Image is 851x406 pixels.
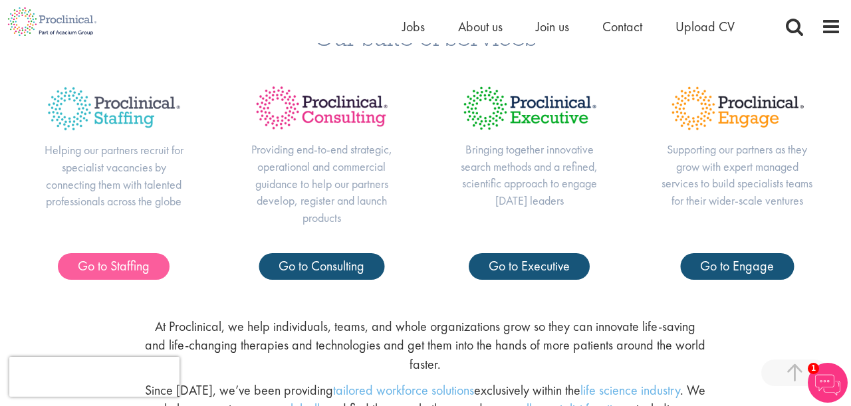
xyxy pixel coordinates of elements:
[37,76,191,142] img: Proclinical Title
[489,257,570,274] span: Go to Executive
[660,76,815,141] img: Proclinical Title
[700,257,774,274] span: Go to Engage
[660,141,815,209] p: Supporting our partners as they grow with expert managed services to build specialists teams for ...
[580,381,680,399] a: life science industry
[333,381,474,399] a: tailored workforce solutions
[10,25,841,49] h3: Our suite of services
[536,18,569,35] a: Join us
[279,257,364,274] span: Go to Consulting
[808,363,848,403] img: Chatbot
[37,142,191,210] p: Helping our partners recruit for specialist vacancies by connecting them with talented profession...
[245,76,400,141] img: Proclinical Title
[808,363,819,374] span: 1
[245,141,400,227] p: Providing end-to-end strategic, operational and commercial guidance to help our partners develop,...
[9,357,180,397] iframe: reCAPTCHA
[259,253,384,280] a: Go to Consulting
[58,253,170,280] a: Go to Staffing
[602,18,642,35] a: Contact
[402,18,425,35] a: Jobs
[675,18,735,35] a: Upload CV
[458,18,503,35] a: About us
[78,257,150,274] span: Go to Staffing
[452,141,607,209] p: Bringing together innovative search methods and a refined, scientific approach to engage [DATE] l...
[469,253,590,280] a: Go to Executive
[145,317,705,374] p: At Proclinical, we help individuals, teams, and whole organizations grow so they can innovate lif...
[680,253,794,280] a: Go to Engage
[452,76,607,141] img: Proclinical Title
